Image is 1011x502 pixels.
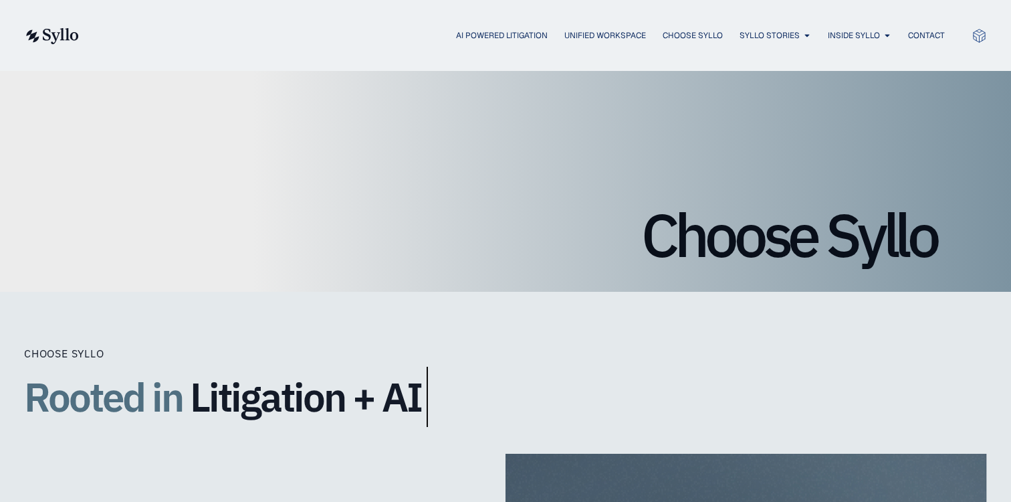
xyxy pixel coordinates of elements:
[456,29,548,41] a: AI Powered Litigation
[190,375,421,419] span: Litigation + AI
[106,29,945,42] nav: Menu
[24,28,79,44] img: syllo
[24,345,559,361] div: Choose Syllo
[564,29,646,41] a: Unified Workspace
[24,367,183,427] span: Rooted in
[663,29,723,41] a: Choose Syllo
[740,29,800,41] a: Syllo Stories
[106,29,945,42] div: Menu Toggle
[74,205,937,265] h1: Choose Syllo
[908,29,945,41] a: Contact
[828,29,880,41] a: Inside Syllo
